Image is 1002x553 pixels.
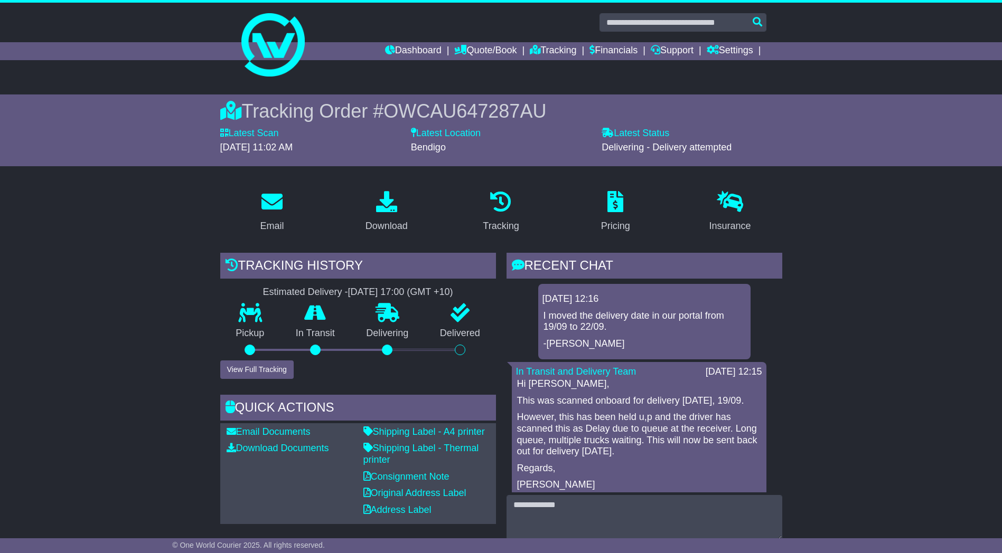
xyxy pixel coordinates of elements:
div: Tracking history [220,253,496,281]
p: Delivering [351,328,425,339]
a: Insurance [703,187,758,237]
a: Tracking [530,42,576,60]
p: Delivered [424,328,496,339]
p: Hi [PERSON_NAME], [517,378,761,390]
p: In Transit [280,328,351,339]
a: Quote/Book [454,42,517,60]
a: Tracking [476,187,526,237]
div: [DATE] 12:16 [542,293,746,305]
a: Consignment Note [363,471,450,482]
span: © One World Courier 2025. All rights reserved. [172,541,325,549]
div: Estimated Delivery - [220,287,496,298]
p: [PERSON_NAME] [517,479,761,491]
div: Quick Actions [220,395,496,423]
div: [DATE] 17:00 (GMT +10) [348,287,453,298]
label: Latest Scan [220,128,279,139]
div: Pricing [601,219,630,233]
a: Pricing [594,187,637,237]
a: Shipping Label - A4 printer [363,426,485,437]
p: -[PERSON_NAME] [544,338,745,350]
span: Bendigo [411,142,446,152]
a: In Transit and Delivery Team [516,366,636,377]
a: Settings [707,42,753,60]
label: Latest Status [602,128,669,139]
a: Email Documents [227,426,311,437]
p: Regards, [517,463,761,474]
span: Delivering - Delivery attempted [602,142,732,152]
div: Tracking Order # [220,100,782,122]
a: Download [359,187,415,237]
span: OWCAU647287AU [383,100,546,122]
a: Download Documents [227,443,329,453]
a: Shipping Label - Thermal printer [363,443,479,465]
div: Download [366,219,408,233]
p: However, this has been held u,p and the driver has scanned this as Delay due to queue at the rece... [517,412,761,457]
p: Pickup [220,328,280,339]
button: View Full Tracking [220,360,294,379]
div: Tracking [483,219,519,233]
a: Financials [589,42,638,60]
a: Original Address Label [363,488,466,498]
div: Insurance [709,219,751,233]
a: Address Label [363,504,432,515]
div: [DATE] 12:15 [706,366,762,378]
span: [DATE] 11:02 AM [220,142,293,152]
label: Latest Location [411,128,481,139]
div: Email [260,219,284,233]
a: Dashboard [385,42,442,60]
p: This was scanned onboard for delivery [DATE], 19/09. [517,395,761,407]
a: Email [253,187,291,237]
div: RECENT CHAT [507,253,782,281]
p: I moved the delivery date in our portal from 19/09 to 22/09. [544,310,745,333]
a: Support [651,42,694,60]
